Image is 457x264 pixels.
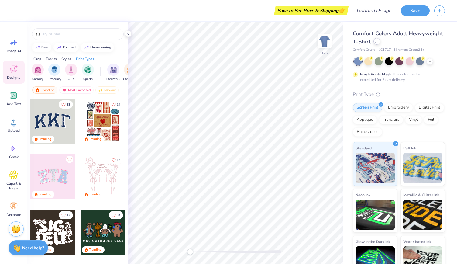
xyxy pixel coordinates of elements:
[106,64,120,82] button: filter button
[379,115,403,124] div: Transfers
[338,7,345,14] span: 👉
[59,86,94,94] div: Most Favorited
[403,238,431,245] span: Water based Ink
[318,35,331,47] img: Back
[89,248,101,252] div: Trending
[353,127,382,137] div: Rhinestones
[95,86,119,94] div: Newest
[109,100,123,109] button: Like
[41,46,49,49] div: bear
[89,192,101,197] div: Trending
[117,214,120,217] span: 34
[81,43,114,52] button: homecoming
[67,103,70,106] span: 33
[53,43,79,52] button: football
[356,153,395,183] img: Standard
[123,64,137,82] div: filter for Game Day
[35,88,40,92] img: trending.gif
[65,64,77,82] div: filter for Club
[403,145,416,151] span: Puff Ink
[394,47,424,53] span: Minimum Order: 24 +
[7,75,20,80] span: Designs
[384,103,413,112] div: Embroidery
[9,155,19,159] span: Greek
[6,102,21,106] span: Add Text
[424,115,438,124] div: Foil
[360,71,435,82] div: This color can be expedited for 5 day delivery.
[57,46,62,49] img: trend_line.gif
[59,100,73,109] button: Like
[68,66,74,73] img: Club Image
[39,137,51,141] div: Trending
[42,31,120,37] input: Try "Alpha"
[353,47,375,53] span: Comfort Colors
[66,156,73,163] button: Like
[48,64,61,82] button: filter button
[356,200,395,230] img: Neon Ink
[32,64,44,82] div: filter for Sorority
[62,88,67,92] img: most_fav.gif
[117,103,120,106] span: 14
[109,211,123,219] button: Like
[356,238,390,245] span: Glow in the Dark Ink
[117,158,120,162] span: 15
[67,214,70,217] span: 17
[123,64,137,82] button: filter button
[68,77,74,82] span: Club
[34,66,41,73] img: Sorority Image
[33,56,41,62] div: Orgs
[59,211,73,219] button: Like
[65,64,77,82] button: filter button
[123,77,137,82] span: Game Day
[7,49,21,54] span: Image AI
[403,192,439,198] span: Metallic & Glitter Ink
[83,77,93,82] span: Sports
[82,64,94,82] div: filter for Sports
[61,56,71,62] div: Styles
[403,153,442,183] img: Puff Ink
[98,88,103,92] img: newest.gif
[356,145,372,151] span: Standard
[32,86,57,94] div: Trending
[378,47,391,53] span: # C1717
[4,181,24,191] span: Clipart & logos
[90,46,111,49] div: homecoming
[32,64,44,82] button: filter button
[356,192,370,198] span: Neon Ink
[353,103,382,112] div: Screen Print
[106,64,120,82] div: filter for Parent's Weekend
[89,137,101,141] div: Trending
[32,43,51,52] button: bear
[48,64,61,82] div: filter for Fraternity
[51,66,58,73] img: Fraternity Image
[352,5,396,17] input: Untitled Design
[6,212,21,217] span: Decorate
[109,156,123,164] button: Like
[276,6,347,15] div: Save to See Price & Shipping
[106,77,120,82] span: Parent's Weekend
[8,128,20,133] span: Upload
[353,115,377,124] div: Applique
[360,72,392,77] strong: Fresh Prints Flash:
[353,30,443,45] span: Comfort Colors Adult Heavyweight T-Shirt
[39,192,51,197] div: Trending
[127,66,134,73] img: Game Day Image
[82,64,94,82] button: filter button
[46,56,57,62] div: Events
[321,50,328,56] div: Back
[48,77,61,82] span: Fraternity
[32,77,43,82] span: Sorority
[187,249,193,255] div: Accessibility label
[22,245,44,251] strong: Need help?
[403,200,442,230] img: Metallic & Glitter Ink
[84,66,91,73] img: Sports Image
[415,103,444,112] div: Digital Print
[63,46,76,49] div: football
[405,115,422,124] div: Vinyl
[84,46,89,49] img: trend_line.gif
[35,46,40,49] img: trend_line.gif
[76,56,94,62] div: Print Types
[401,5,430,16] button: Save
[353,91,445,98] div: Print Type
[110,66,117,73] img: Parent's Weekend Image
